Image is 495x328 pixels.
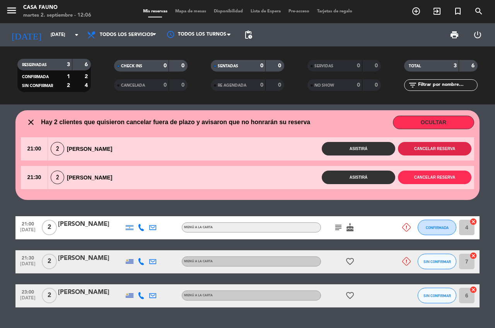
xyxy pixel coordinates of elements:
i: menu [6,5,17,16]
span: Todos los servicios [100,32,153,38]
strong: 1 [67,74,70,79]
strong: 0 [260,63,263,68]
span: SIN CONFIRMAR [423,260,451,264]
strong: 0 [357,82,360,88]
span: Lista de Espera [247,9,285,14]
span: 2 [42,220,57,235]
div: [PERSON_NAME] [48,142,119,155]
span: 2 [42,254,57,269]
strong: 0 [181,63,186,68]
span: SENTADAS [218,64,238,68]
div: Casa Fauno [23,4,91,12]
span: Tarjetas de regalo [313,9,356,14]
strong: 3 [67,62,70,67]
strong: 0 [375,63,379,68]
div: [PERSON_NAME] [58,219,124,229]
input: Filtrar por nombre... [417,81,477,89]
i: cake [345,223,355,232]
strong: 0 [164,82,167,88]
i: filter_list [408,80,417,90]
span: CONFIRMADA [22,75,49,79]
span: Mis reservas [139,9,171,14]
span: 21:30 [18,253,38,262]
span: MENÚ A LA CARTA [184,294,213,297]
i: favorite_border [345,257,355,266]
i: cancel [469,286,477,294]
strong: 0 [375,82,379,88]
span: Pre-acceso [285,9,313,14]
span: MENÚ A LA CARTA [184,260,213,263]
strong: 2 [67,83,70,88]
span: CHECK INS [121,64,142,68]
span: TOTAL [409,64,421,68]
button: CONFIRMADA [418,220,456,235]
i: search [474,7,483,16]
span: CANCELADA [121,84,145,87]
div: martes 2. septiembre - 12:06 [23,12,91,19]
i: [DATE] [6,26,47,43]
span: [DATE] [18,296,38,304]
span: CONFIRMADA [426,226,449,230]
strong: 2 [85,74,89,79]
button: Asistirá [322,171,395,184]
span: 21:30 [21,166,48,189]
span: print [450,30,459,39]
div: [PERSON_NAME] [58,287,124,297]
i: favorite_border [345,291,355,300]
button: menu [6,5,17,19]
i: exit_to_app [432,7,442,16]
span: [DATE] [18,227,38,236]
div: [PERSON_NAME] [48,171,119,184]
span: Disponibilidad [210,9,247,14]
i: turned_in_not [453,7,463,16]
strong: 6 [471,63,476,68]
span: Mapa de mesas [171,9,210,14]
span: 21:00 [18,219,38,228]
span: SIN CONFIRMAR [22,84,53,88]
span: SERVIDAS [314,64,333,68]
strong: 0 [278,63,283,68]
i: add_circle_outline [411,7,421,16]
span: 21:00 [21,137,48,161]
button: Asistirá [322,142,395,155]
span: MENÚ A LA CARTA [184,226,213,229]
strong: 0 [260,82,263,88]
button: Cancelar reserva [398,171,471,184]
strong: 4 [85,83,89,88]
div: [PERSON_NAME] [58,253,124,263]
strong: 6 [85,62,89,67]
i: subject [334,223,343,232]
i: power_settings_new [473,30,482,39]
span: [DATE] [18,261,38,270]
button: Cancelar reserva [398,142,471,155]
span: RE AGENDADA [218,84,246,87]
button: SIN CONFIRMAR [418,254,456,269]
span: pending_actions [244,30,253,39]
i: cancel [469,252,477,260]
span: Hay 2 clientes que quisieron cancelar fuera de plazo y avisaron que no honrarán su reserva [41,117,310,127]
strong: 3 [454,63,457,68]
strong: 0 [164,63,167,68]
i: cancel [469,218,477,226]
strong: 0 [357,63,360,68]
span: SIN CONFIRMAR [423,294,451,298]
span: 2 [51,142,64,155]
strong: 0 [181,82,186,88]
span: NO SHOW [314,84,334,87]
button: SIN CONFIRMAR [418,288,456,303]
span: 2 [51,171,64,184]
button: OCULTAR [393,116,474,129]
span: 2 [42,288,57,303]
strong: 0 [278,82,283,88]
div: LOG OUT [466,23,489,46]
span: 23:00 [18,287,38,296]
span: RESERVADAS [22,63,47,67]
i: arrow_drop_down [72,30,81,39]
i: close [26,118,36,127]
